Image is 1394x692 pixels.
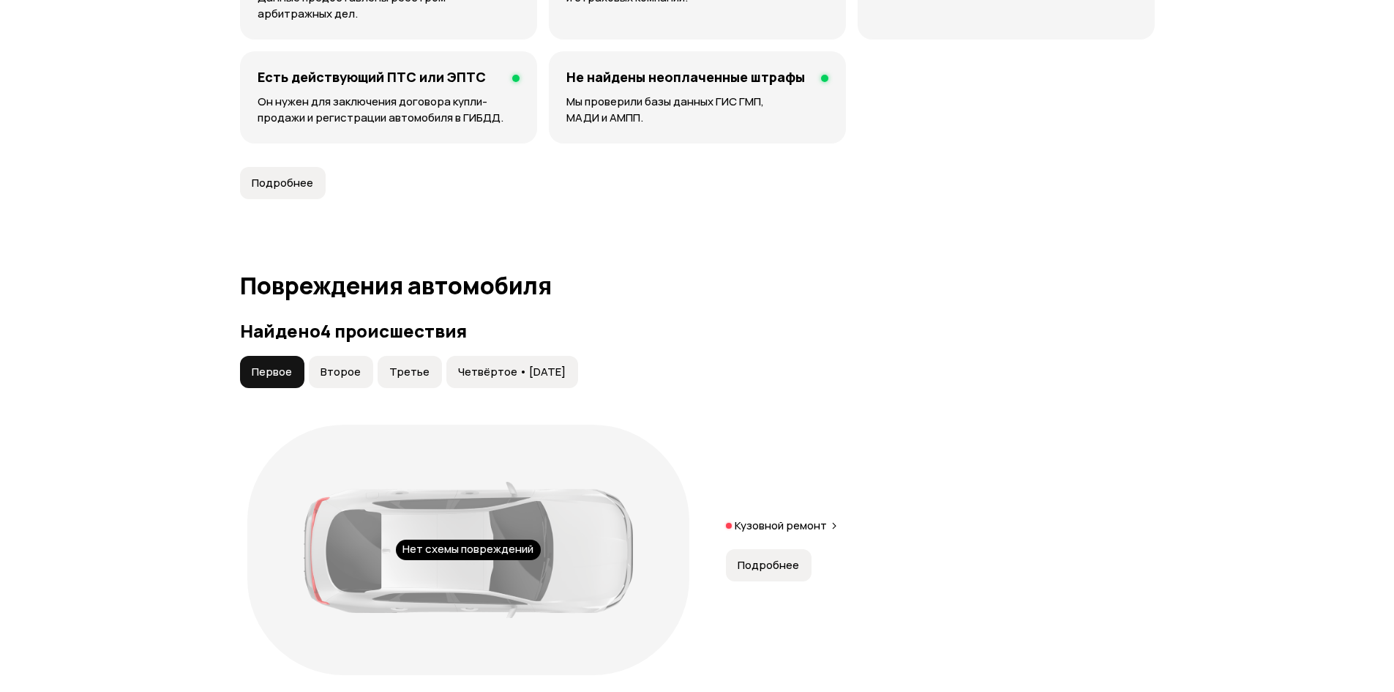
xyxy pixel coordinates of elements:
[566,94,828,126] p: Мы проверили базы данных ГИС ГМП, МАДИ и АМПП.
[378,356,442,388] button: Третье
[738,558,799,573] span: Подробнее
[240,321,1155,341] h3: Найдено 4 происшествия
[258,69,486,85] h4: Есть действующий ПТС или ЭПТС
[240,167,326,199] button: Подробнее
[252,176,313,190] span: Подробнее
[309,356,373,388] button: Второе
[240,272,1155,299] h1: Повреждения автомобиля
[446,356,578,388] button: Четвёртое • [DATE]
[458,365,566,379] span: Четвёртое • [DATE]
[735,518,827,533] p: Кузовной ремонт
[726,549,812,581] button: Подробнее
[258,94,520,126] p: Он нужен для заключения договора купли-продажи и регистрации автомобиля в ГИБДД.
[396,540,541,560] div: Нет схемы повреждений
[240,356,304,388] button: Первое
[566,69,805,85] h4: Не найдены неоплаченные штрафы
[389,365,430,379] span: Третье
[321,365,361,379] span: Второе
[252,365,292,379] span: Первое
